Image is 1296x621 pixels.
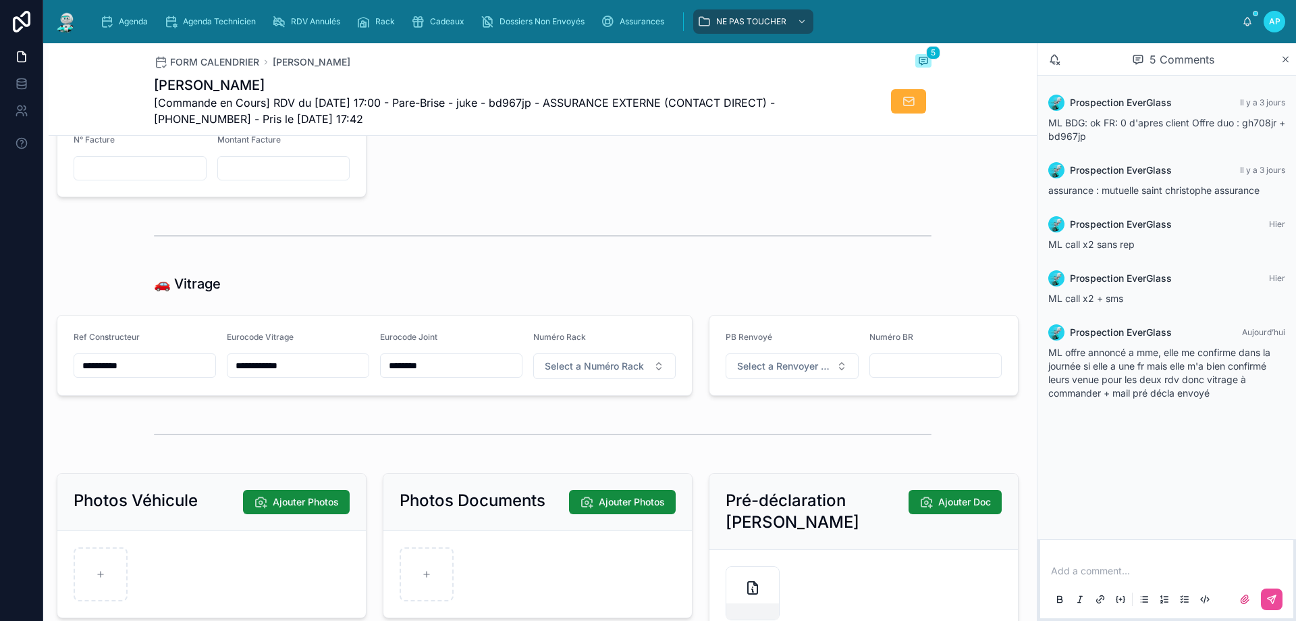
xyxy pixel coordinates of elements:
[183,16,256,27] span: Agenda Technicien
[154,55,259,69] a: FORM CALENDRIER
[477,9,594,34] a: Dossiers Non Envoyés
[869,332,913,342] span: Numéro BR
[154,95,830,127] span: [Commande en Cours] RDV du [DATE] 17:00 - Pare-Brise - juke - bd967jp - ASSURANCE EXTERNE (CONTAC...
[938,495,991,509] span: Ajouter Doc
[500,16,585,27] span: Dossiers Non Envoyés
[915,54,932,70] button: 5
[533,332,586,342] span: Numéro Rack
[1070,326,1172,339] span: Prospection EverGlass
[217,134,281,145] span: Montant Facture
[926,46,940,59] span: 5
[1240,97,1285,107] span: Il y a 3 jours
[74,332,140,342] span: Ref Constructeur
[1269,219,1285,229] span: Hier
[569,490,676,514] button: Ajouter Photos
[352,9,404,34] a: Rack
[1269,273,1285,283] span: Hier
[545,359,644,373] span: Select a Numéro Rack
[597,9,674,34] a: Assurances
[726,490,909,533] h2: Pré-déclaration [PERSON_NAME]
[170,55,259,69] span: FORM CALENDRIER
[726,353,859,379] button: Select Button
[716,16,786,27] span: NE PAS TOUCHER
[154,76,830,95] h1: [PERSON_NAME]
[96,9,157,34] a: Agenda
[1048,293,1123,304] span: ML call x2 + sms
[273,495,339,509] span: Ajouter Photos
[737,359,831,373] span: Select a Renvoyer Vitrage
[89,7,1242,36] div: scrollable content
[620,16,664,27] span: Assurances
[1070,96,1172,109] span: Prospection EverGlass
[74,134,115,145] span: N° Facture
[1070,218,1172,231] span: Prospection EverGlass
[1048,117,1285,142] span: ML BDG: ok FR: 0 d'apres client Offre duo : gh708jr + bd967jp
[54,11,78,32] img: App logo
[154,274,221,293] h1: 🚗 Vitrage
[1070,164,1172,177] span: Prospection EverGlass
[1070,272,1172,285] span: Prospection EverGlass
[400,490,545,512] h2: Photos Documents
[726,332,772,342] span: PB Renvoyé
[693,9,813,34] a: NE PAS TOUCHER
[599,495,665,509] span: Ajouter Photos
[1240,165,1285,175] span: Il y a 3 jours
[1269,16,1280,27] span: AP
[533,353,676,379] button: Select Button
[119,16,148,27] span: Agenda
[273,55,350,69] a: [PERSON_NAME]
[243,490,350,514] button: Ajouter Photos
[291,16,340,27] span: RDV Annulés
[1048,347,1270,399] span: ML offre annoncé a mme, elle me confirme dans la journée si elle a une fr mais elle m'a bien conf...
[1242,327,1285,337] span: Aujourd’hui
[407,9,474,34] a: Cadeaux
[74,490,198,512] h2: Photos Véhicule
[268,9,350,34] a: RDV Annulés
[160,9,265,34] a: Agenda Technicien
[1048,239,1135,250] span: ML call x2 sans rep
[380,332,437,342] span: Eurocode Joint
[227,332,294,342] span: Eurocode Vitrage
[1048,184,1260,196] span: assurance : mutuelle saint christophe assurance
[430,16,464,27] span: Cadeaux
[909,490,1002,514] button: Ajouter Doc
[1150,51,1214,68] span: 5 Comments
[375,16,395,27] span: Rack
